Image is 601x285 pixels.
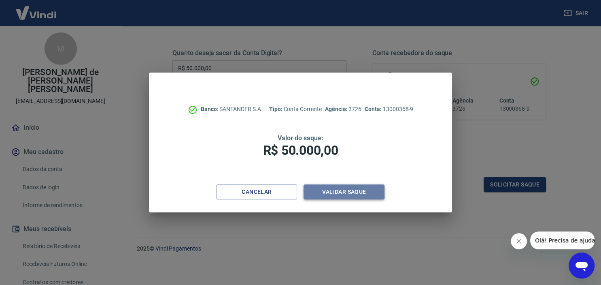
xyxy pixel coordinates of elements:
p: SANTANDER S.A. [201,105,263,114]
span: Olá! Precisa de ajuda? [5,6,68,12]
span: Valor do saque: [278,134,323,142]
span: R$ 50.000,00 [263,143,338,158]
iframe: Botão para abrir a janela de mensagens [569,253,595,279]
span: Tipo: [269,106,284,112]
span: Conta: [365,106,383,112]
button: Cancelar [216,184,297,199]
p: Conta Corrente [269,105,322,114]
iframe: Fechar mensagem [511,233,527,249]
p: 3726 [325,105,361,114]
button: Validar saque [304,184,384,199]
iframe: Mensagem da empresa [530,231,595,249]
span: Agência: [325,106,349,112]
p: 13000368-9 [365,105,413,114]
span: Banco: [201,106,220,112]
